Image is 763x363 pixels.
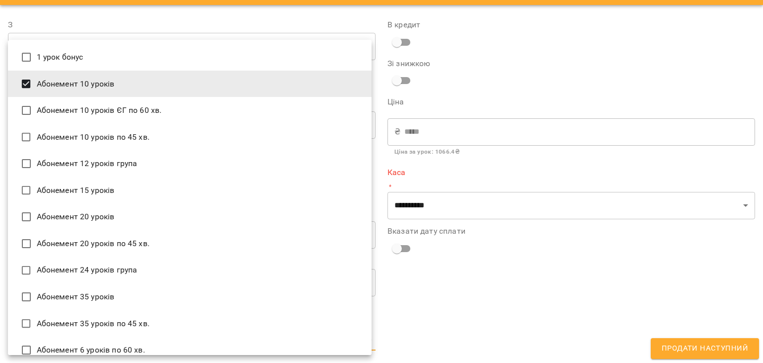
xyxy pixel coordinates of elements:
li: Абонемент 20 уроків по 45 хв. [8,230,372,257]
li: Абонемент 10 уроків по 45 хв. [8,124,372,151]
li: Абонемент 10 уроків ЄГ по 60 хв. [8,97,372,124]
li: Абонемент 24 уроків група [8,257,372,284]
li: Абонемент 35 уроків [8,283,372,310]
li: Абонемент 15 уроків [8,177,372,204]
li: Абонемент 20 уроків [8,203,372,230]
li: 1 урок бонус [8,44,372,71]
li: Абонемент 10 уроків [8,71,372,97]
li: Абонемент 12 уроків група [8,150,372,177]
li: Абонемент 35 уроків по 45 хв. [8,310,372,337]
